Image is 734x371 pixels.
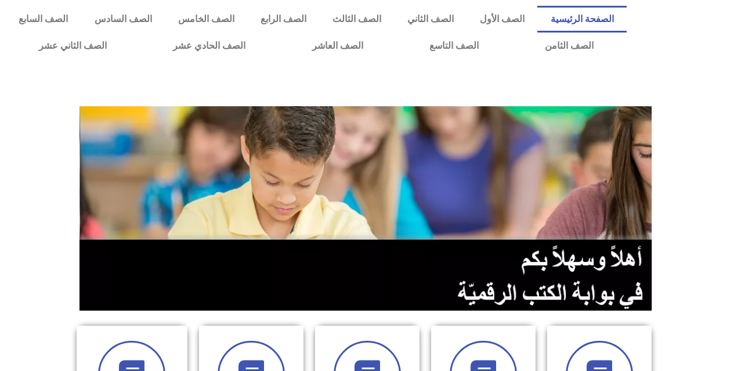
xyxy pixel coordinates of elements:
[396,33,512,59] a: الصف التاسع
[6,6,81,33] a: الصف السابع
[247,6,319,33] a: الصف الرابع
[394,6,467,33] a: الصف الثاني
[140,33,279,59] a: الصف الحادي عشر
[512,33,627,59] a: الصف الثامن
[537,6,627,33] a: الصفحة الرئيسية
[81,6,165,33] a: الصف السادس
[319,6,394,33] a: الصف الثالث
[6,33,140,59] a: الصف الثاني عشر
[467,6,537,33] a: الصف الأول
[279,33,396,59] a: الصف العاشر
[165,6,247,33] a: الصف الخامس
